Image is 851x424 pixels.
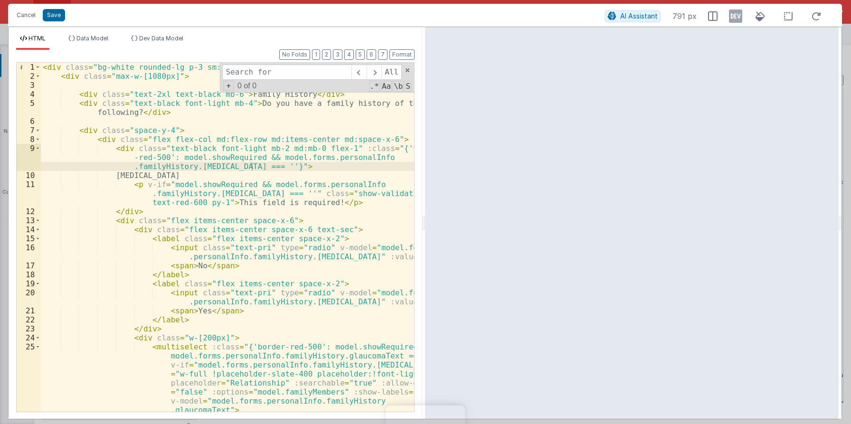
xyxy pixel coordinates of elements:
span: Dev Data Model [139,35,183,42]
div: 18 [17,270,41,279]
span: Search In Selection [405,81,411,92]
input: Search for [222,65,351,80]
button: Format [389,49,415,60]
span: RegExp Search [369,81,380,92]
div: 11 [17,180,41,207]
div: 15 [17,234,41,243]
div: 1 [17,63,41,72]
div: 2 [17,72,41,81]
div: 7 [17,126,41,135]
div: 23 [17,324,41,333]
button: 3 [333,49,342,60]
span: AI Assistant [620,12,658,20]
div: 13 [17,216,41,225]
span: Whole Word Search [393,81,404,92]
button: Save [43,9,65,21]
span: 0 of 0 [234,82,260,90]
button: 4 [344,49,354,60]
button: 2 [322,49,331,60]
div: 6 [17,117,41,126]
div: 9 [17,144,41,171]
div: 22 [17,315,41,324]
span: Alt-Enter [381,65,402,80]
span: 791 px [672,10,697,22]
div: 24 [17,333,41,342]
button: 5 [356,49,365,60]
div: 25 [17,342,41,415]
button: 1 [312,49,320,60]
div: 3 [17,81,41,90]
div: 17 [17,261,41,270]
div: 4 [17,90,41,99]
span: CaseSensitive Search [381,81,392,92]
div: 8 [17,135,41,144]
span: HTML [28,35,46,42]
button: AI Assistant [605,10,661,22]
span: Data Model [76,35,108,42]
div: 21 [17,306,41,315]
div: 14 [17,225,41,234]
div: 12 [17,207,41,216]
button: No Folds [279,49,310,60]
div: 19 [17,279,41,288]
button: 6 [367,49,376,60]
div: 20 [17,288,41,306]
div: 5 [17,99,41,117]
button: Cancel [12,9,40,22]
span: Toggel Replace mode [223,81,234,91]
button: 7 [378,49,388,60]
div: 16 [17,243,41,261]
div: 10 [17,171,41,180]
